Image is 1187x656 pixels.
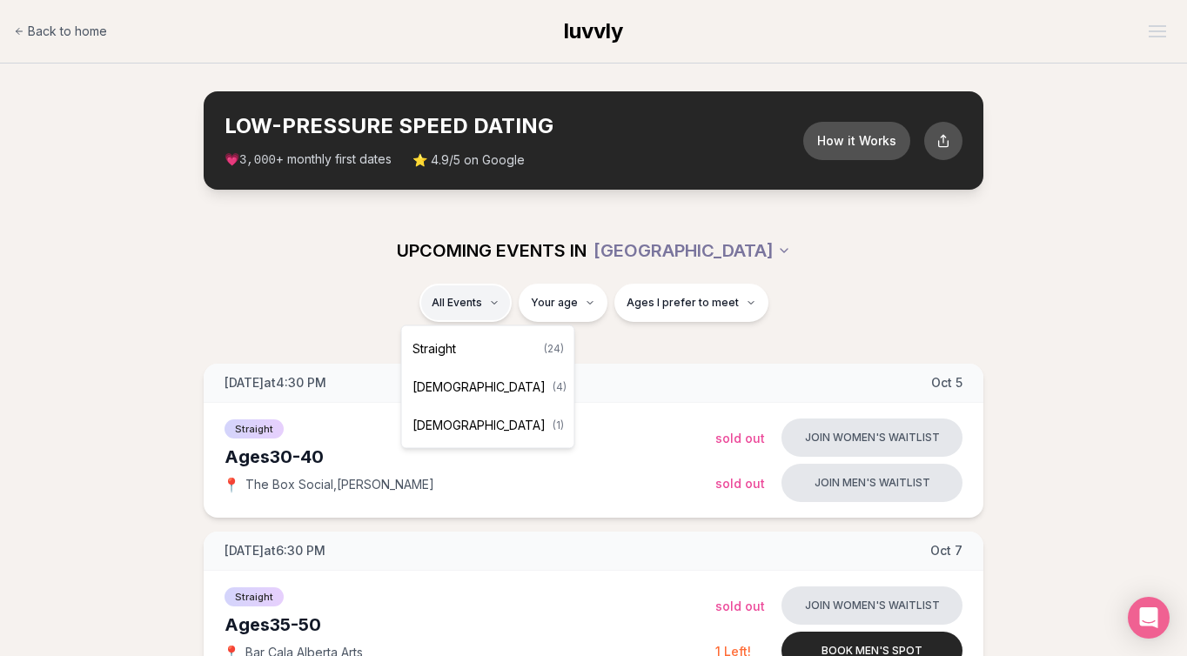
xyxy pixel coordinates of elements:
[553,380,567,394] span: ( 4 )
[544,342,564,356] span: ( 24 )
[553,418,564,432] span: ( 1 )
[412,378,546,396] span: [DEMOGRAPHIC_DATA]
[412,417,546,434] span: [DEMOGRAPHIC_DATA]
[412,340,456,358] span: Straight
